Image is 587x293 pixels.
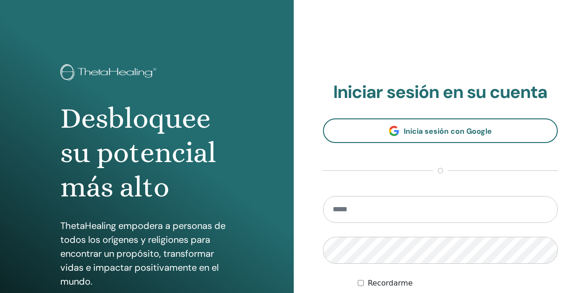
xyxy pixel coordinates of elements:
h2: Iniciar sesión en su cuenta [323,82,558,103]
label: Recordarme [368,278,413,289]
span: o [433,165,448,176]
p: ThetaHealing empodera a personas de todos los orígenes y religiones para encontrar un propósito, ... [60,219,233,288]
span: Inicia sesión con Google [404,126,492,136]
a: Inicia sesión con Google [323,118,558,143]
h1: Desbloquee su potencial más alto [60,101,233,205]
div: Mantenerme autenticado indefinidamente o hasta cerrar la sesión manualmente [358,278,558,289]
